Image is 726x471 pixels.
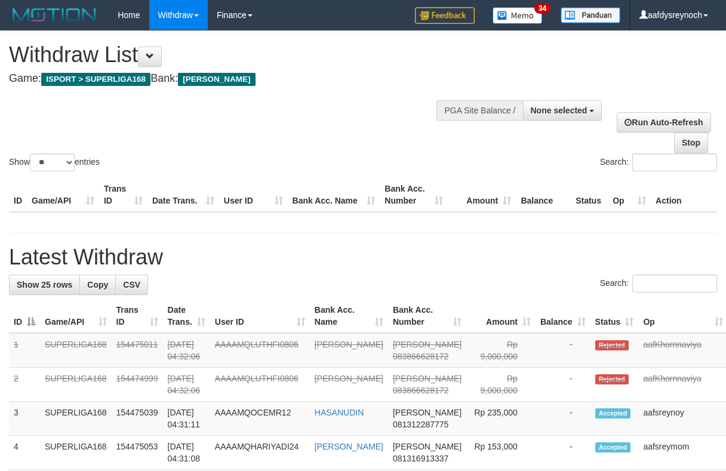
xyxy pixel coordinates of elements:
a: Show 25 rows [9,275,80,295]
span: [PERSON_NAME] [393,340,462,349]
th: Game/API: activate to sort column ascending [40,299,112,333]
span: [PERSON_NAME] [393,442,462,451]
th: Op [608,178,651,212]
select: Showentries [30,153,75,171]
label: Show entries [9,153,100,171]
span: Copy 081312287775 to clipboard [393,420,448,429]
th: Action [651,178,717,212]
td: AAAAMQLUTHFI0806 [210,333,310,368]
th: Date Trans. [147,178,219,212]
label: Search: [600,153,717,171]
th: Status: activate to sort column ascending [590,299,639,333]
span: [PERSON_NAME] [178,73,255,86]
span: Rejected [595,340,629,350]
th: Amount: activate to sort column ascending [466,299,536,333]
th: Balance: activate to sort column ascending [536,299,590,333]
span: Copy [87,280,108,290]
td: 1 [9,333,40,368]
h1: Withdraw List [9,43,472,67]
th: Game/API [27,178,99,212]
h1: Latest Withdraw [9,245,717,269]
td: [DATE] 04:31:11 [163,402,210,436]
td: AAAAMQHARIYADI24 [210,436,310,470]
td: [DATE] 04:31:08 [163,436,210,470]
input: Search: [632,275,717,293]
td: AAAAMQOCEMR12 [210,402,310,436]
th: User ID: activate to sort column ascending [210,299,310,333]
th: Bank Acc. Name [288,178,380,212]
td: SUPERLIGA168 [40,436,112,470]
button: None selected [523,100,602,121]
td: [DATE] 04:32:06 [163,333,210,368]
span: Show 25 rows [17,280,72,290]
th: Bank Acc. Number: activate to sort column ascending [388,299,466,333]
div: PGA Site Balance / [436,100,522,121]
td: Rp 235,000 [466,402,536,436]
th: ID: activate to sort column descending [9,299,40,333]
td: Rp 9,000,000 [466,333,536,368]
input: Search: [632,153,717,171]
span: Rejected [595,374,629,384]
td: 154475039 [112,402,163,436]
a: Run Auto-Refresh [617,112,710,133]
th: Bank Acc. Number [380,178,448,212]
label: Search: [600,275,717,293]
a: Stop [674,133,708,153]
td: 154475011 [112,333,163,368]
td: - [536,402,590,436]
td: SUPERLIGA168 [40,368,112,402]
span: Copy 083866628172 to clipboard [393,352,448,361]
a: HASANUDIN [315,408,364,417]
th: Trans ID: activate to sort column ascending [112,299,163,333]
td: 4 [9,436,40,470]
td: - [536,436,590,470]
td: [DATE] 04:32:06 [163,368,210,402]
img: panduan.png [561,7,620,23]
a: [PERSON_NAME] [315,374,383,383]
td: Rp 9,000,000 [466,368,536,402]
td: 2 [9,368,40,402]
span: Accepted [595,442,631,452]
th: Trans ID [99,178,147,212]
a: [PERSON_NAME] [315,442,383,451]
img: Feedback.jpg [415,7,475,24]
th: Amount [448,178,516,212]
td: SUPERLIGA168 [40,402,112,436]
a: Copy [79,275,116,295]
th: Date Trans.: activate to sort column ascending [163,299,210,333]
th: ID [9,178,27,212]
th: Bank Acc. Name: activate to sort column ascending [310,299,388,333]
th: User ID [219,178,288,212]
span: [PERSON_NAME] [393,374,462,383]
td: - [536,368,590,402]
a: [PERSON_NAME] [315,340,383,349]
td: AAAAMQLUTHFI0806 [210,368,310,402]
th: Status [571,178,608,212]
th: Balance [516,178,571,212]
h4: Game: Bank: [9,73,472,85]
span: Copy 081316913337 to clipboard [393,454,448,463]
td: Rp 153,000 [466,436,536,470]
span: 34 [534,3,550,14]
span: CSV [123,280,140,290]
img: Button%20Memo.svg [493,7,543,24]
img: MOTION_logo.png [9,6,100,24]
a: CSV [115,275,148,295]
span: [PERSON_NAME] [393,408,462,417]
span: None selected [531,106,587,115]
td: 3 [9,402,40,436]
td: - [536,333,590,368]
td: 154475053 [112,436,163,470]
span: Copy 083866628172 to clipboard [393,386,448,395]
td: SUPERLIGA168 [40,333,112,368]
td: 154474999 [112,368,163,402]
span: ISPORT > SUPERLIGA168 [41,73,150,86]
span: Accepted [595,408,631,418]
